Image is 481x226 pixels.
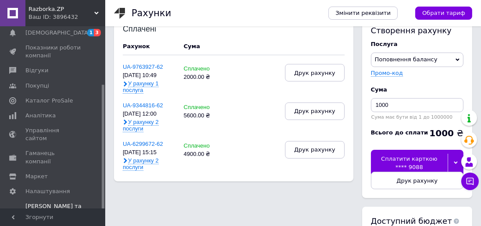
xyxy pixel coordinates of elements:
span: Друк рахунку [294,108,335,114]
div: 5600.00 ₴ [184,113,219,119]
span: Покупці [25,82,49,90]
div: Сплачено [184,143,219,149]
span: Друк рахунку [294,146,335,153]
span: Показники роботи компанії [25,44,81,60]
span: Змінити реквізити [335,9,391,17]
button: Друк рахунку [285,141,345,159]
div: [DATE] 12:00 [123,111,175,117]
span: Каталог ProSale [25,97,73,105]
a: UA-9763927-62 [123,64,163,70]
div: Сплачені [123,25,180,34]
div: Сума має бути від 1 до 1000000 [371,114,463,120]
a: Змінити реквізити [328,7,398,20]
span: У рахунку 2 послуги [123,157,159,171]
div: 4900.00 ₴ [184,151,219,158]
span: Аналітика [25,112,56,120]
div: 2000.00 ₴ [184,74,219,81]
span: [DEMOGRAPHIC_DATA] [25,29,90,37]
div: Cума [371,86,463,94]
span: Гаманець компанії [25,149,81,165]
span: Поповнення балансу [375,56,438,63]
div: Cума [184,42,200,50]
div: ₴ [429,129,463,138]
div: Сплачено [184,66,219,72]
h1: Рахунки [132,8,171,18]
span: Обрати тариф [422,9,465,17]
div: Сплачено [184,104,219,111]
span: Друк рахунку [294,70,335,76]
span: Управління сайтом [25,127,81,142]
div: Ваш ID: 3896432 [29,13,105,21]
div: Рахунок [123,42,175,50]
span: У рахунку 2 послуги [123,119,159,132]
span: 1 [87,29,94,36]
span: Відгуки [25,67,48,74]
span: Друк рахунку [396,177,438,184]
label: Промо-код [371,70,403,76]
span: У рахунку 1 послуга [123,80,159,94]
div: Всього до сплати [371,129,428,137]
span: Маркет [25,173,48,180]
a: UA-9344816-62 [123,102,163,109]
button: Друк рахунку [285,102,345,120]
b: 1000 [429,128,454,138]
button: Чат з покупцем [461,173,479,190]
span: Razborka.ZP [29,5,94,13]
a: UA-6299672-62 [123,141,163,147]
input: Введіть суму [371,98,463,112]
div: Послуга [371,40,463,48]
div: Створення рахунку [371,25,463,36]
button: Друк рахунку [371,172,463,189]
button: Друк рахунку [285,64,345,81]
span: 3 [94,29,101,36]
div: [DATE] 15:15 [123,149,175,156]
span: Налаштування [25,187,70,195]
div: [DATE] 10:49 [123,72,175,79]
div: Сплатити карткою **** 9088 [371,150,448,176]
a: Обрати тариф [415,7,472,20]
